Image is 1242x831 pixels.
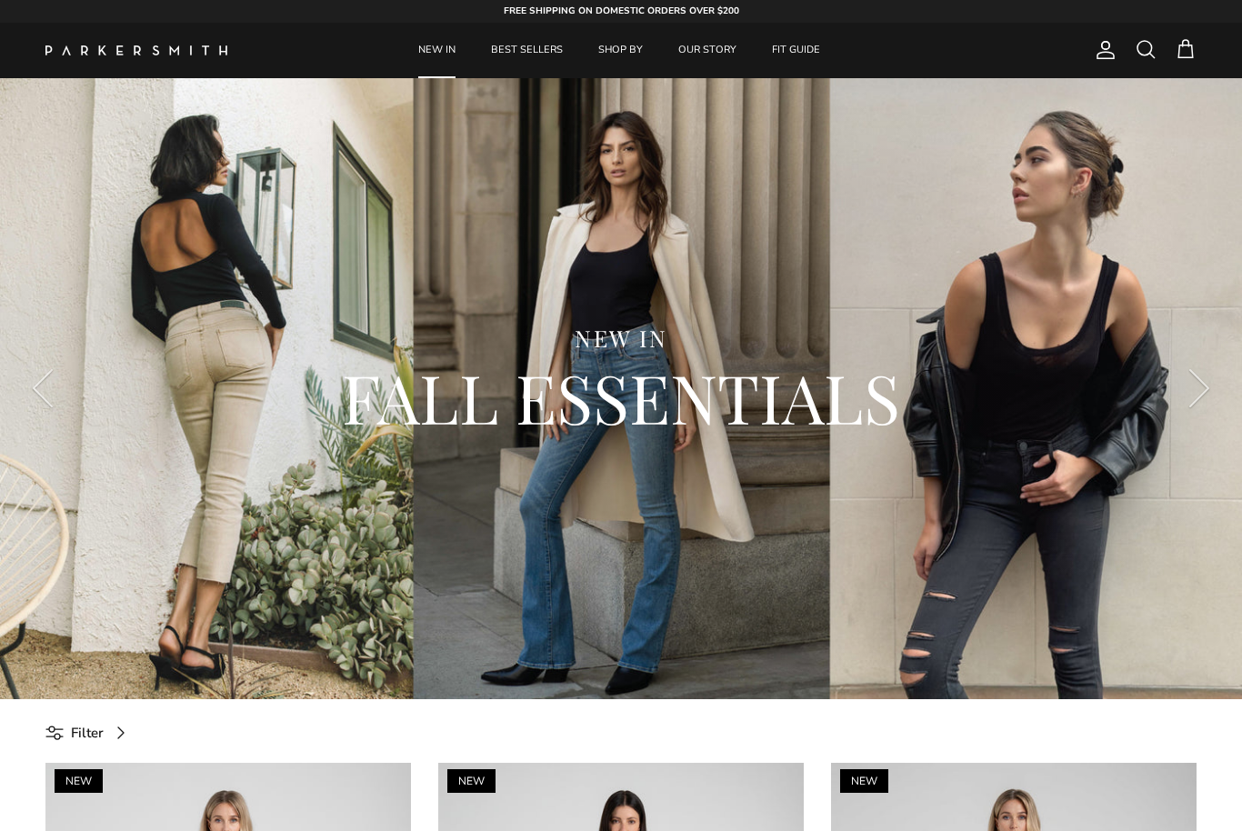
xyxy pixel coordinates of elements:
a: SHOP BY [582,23,659,78]
a: FIT GUIDE [756,23,836,78]
a: NEW IN [402,23,472,78]
div: Primary [271,23,967,78]
img: Parker Smith [45,45,227,55]
a: Account [1087,39,1117,61]
div: NEW IN [100,324,1142,354]
a: BEST SELLERS [475,23,579,78]
strong: FREE SHIPPING ON DOMESTIC ORDERS OVER $200 [504,5,739,17]
h2: FALL ESSENTIALS [100,354,1142,441]
a: OUR STORY [662,23,753,78]
a: Filter [45,713,138,754]
span: Filter [71,722,104,744]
